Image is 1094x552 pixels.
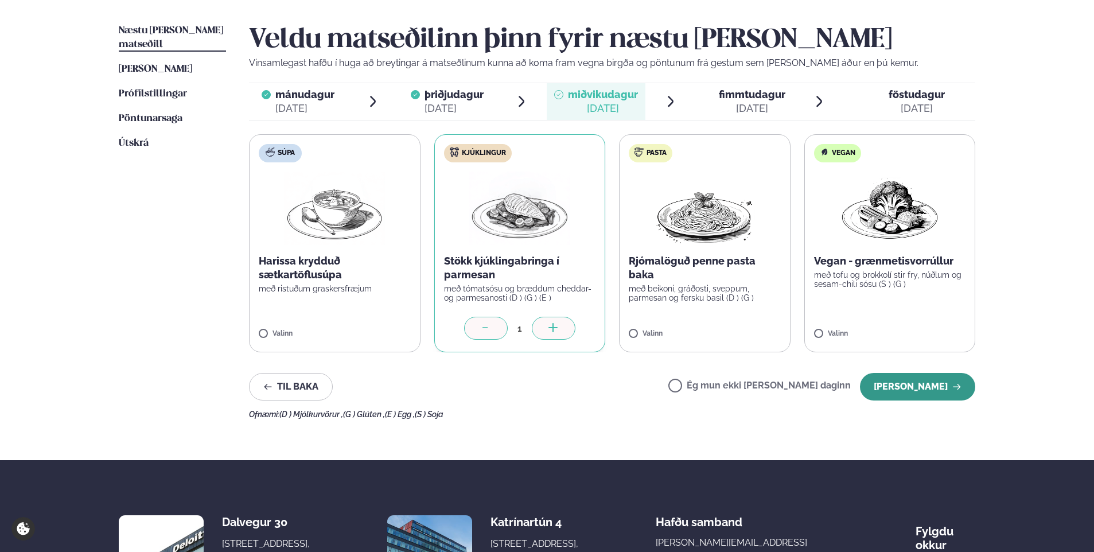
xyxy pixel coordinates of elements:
[916,515,975,552] div: Fylgdu okkur
[508,322,532,335] div: 1
[444,254,596,282] p: Stökk kjúklingabringa í parmesan
[490,515,582,529] div: Katrínartún 4
[719,88,785,100] span: fimmtudagur
[634,147,644,157] img: pasta.svg
[119,24,226,52] a: Næstu [PERSON_NAME] matseðill
[119,63,192,76] a: [PERSON_NAME]
[462,149,506,158] span: Kjúklingur
[656,506,742,529] span: Hafðu samband
[249,24,975,56] h2: Veldu matseðilinn þinn fyrir næstu [PERSON_NAME]
[11,517,35,541] a: Cookie settings
[814,270,966,289] p: með tofu og brokkolí stir fry, núðlum og sesam-chili sósu (S ) (G )
[249,410,975,419] div: Ofnæmi:
[719,102,785,115] div: [DATE]
[444,284,596,302] p: með tómatsósu og bræddum cheddar- og parmesanosti (D ) (G ) (E )
[343,410,385,419] span: (G ) Glúten ,
[284,172,385,245] img: Soup.png
[119,114,182,123] span: Pöntunarsaga
[119,138,149,148] span: Útskrá
[629,284,781,302] p: með beikoni, gráðosti, sveppum, parmesan og fersku basil (D ) (G )
[568,88,638,100] span: miðvikudagur
[654,172,755,245] img: Spagetti.png
[568,102,638,115] div: [DATE]
[839,172,940,245] img: Vegan.png
[222,515,313,529] div: Dalvegur 30
[820,147,829,157] img: Vegan.svg
[415,410,443,419] span: (S ) Soja
[450,147,459,157] img: chicken.svg
[119,64,192,74] span: [PERSON_NAME]
[119,26,223,49] span: Næstu [PERSON_NAME] matseðill
[889,102,945,115] div: [DATE]
[469,172,570,245] img: Chicken-breast.png
[249,373,333,401] button: Til baka
[275,102,334,115] div: [DATE]
[647,149,667,158] span: Pasta
[425,102,484,115] div: [DATE]
[814,254,966,268] p: Vegan - grænmetisvorrúllur
[119,112,182,126] a: Pöntunarsaga
[119,89,187,99] span: Prófílstillingar
[385,410,415,419] span: (E ) Egg ,
[259,254,411,282] p: Harissa krydduð sætkartöflusúpa
[278,149,295,158] span: Súpa
[275,88,334,100] span: mánudagur
[266,147,275,157] img: soup.svg
[119,87,187,101] a: Prófílstillingar
[425,88,484,100] span: þriðjudagur
[629,254,781,282] p: Rjómalöguð penne pasta baka
[279,410,343,419] span: (D ) Mjólkurvörur ,
[259,284,411,293] p: með ristuðum graskersfræjum
[119,137,149,150] a: Útskrá
[889,88,945,100] span: föstudagur
[832,149,855,158] span: Vegan
[860,373,975,401] button: [PERSON_NAME]
[249,56,975,70] p: Vinsamlegast hafðu í huga að breytingar á matseðlinum kunna að koma fram vegna birgða og pöntunum...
